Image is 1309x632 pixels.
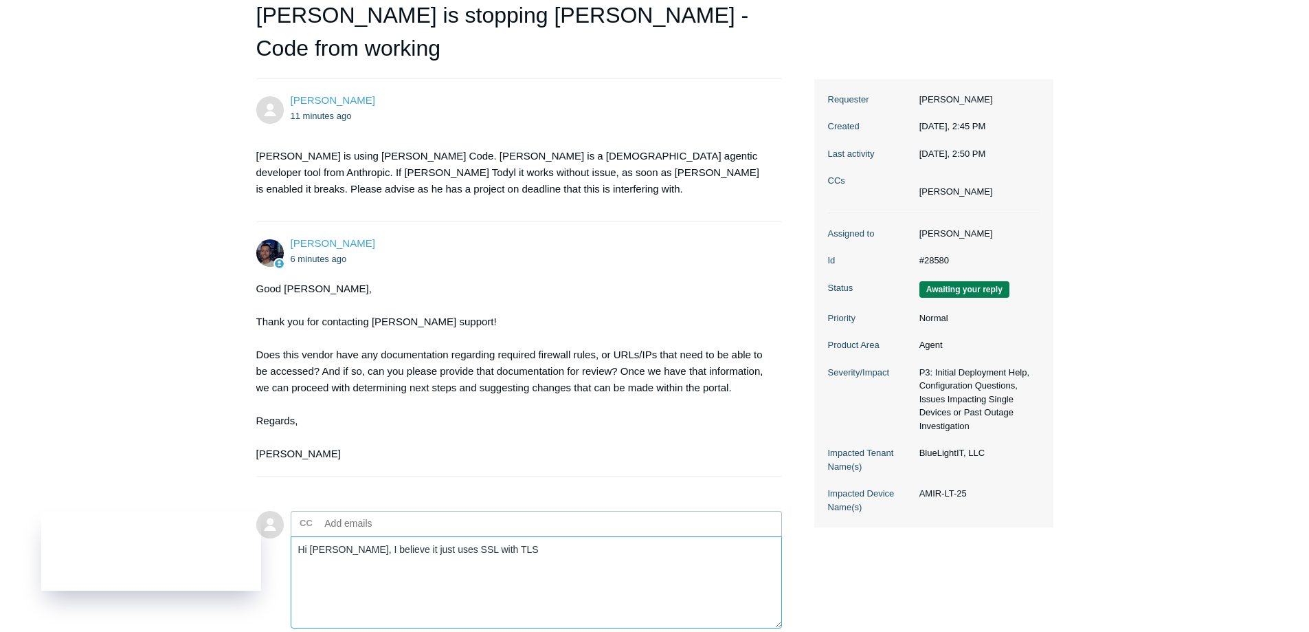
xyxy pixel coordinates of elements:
[828,281,913,295] dt: Status
[919,149,986,159] time: 10/01/2025, 14:50
[913,446,1040,460] dd: BlueLightIT, LLC
[291,237,375,249] span: Connor Davis
[913,254,1040,268] dd: #28580
[828,446,913,473] dt: Impacted Tenant Name(s)
[291,94,375,106] a: [PERSON_NAME]
[913,93,1040,107] dd: [PERSON_NAME]
[300,513,313,534] label: CC
[291,111,352,121] time: 10/01/2025, 14:45
[256,281,769,462] div: Good [PERSON_NAME], Thank you for contacting [PERSON_NAME] support! Does this vendor have any doc...
[291,536,783,629] textarea: Add your reply
[828,174,913,188] dt: CCs
[828,254,913,268] dt: Id
[291,237,375,249] a: [PERSON_NAME]
[320,513,467,534] input: Add emails
[828,227,913,241] dt: Assigned to
[828,147,913,161] dt: Last activity
[913,366,1040,433] dd: P3: Initial Deployment Help, Configuration Questions, Issues Impacting Single Devices or Past Out...
[828,366,913,380] dt: Severity/Impact
[41,512,261,591] iframe: Todyl Status
[291,94,375,106] span: Manny Pellicane
[913,312,1040,325] dd: Normal
[919,121,986,131] time: 10/01/2025, 14:45
[291,254,347,264] time: 10/01/2025, 14:50
[828,312,913,325] dt: Priority
[913,338,1040,352] dd: Agent
[828,487,913,514] dt: Impacted Device Name(s)
[828,338,913,352] dt: Product Area
[828,93,913,107] dt: Requester
[919,281,1009,298] span: We are waiting for you to respond
[913,487,1040,501] dd: AMIR-LT-25
[919,185,993,199] li: Amir Sachs
[913,227,1040,241] dd: [PERSON_NAME]
[256,148,769,197] p: [PERSON_NAME] is using [PERSON_NAME] Code. [PERSON_NAME] is a [DEMOGRAPHIC_DATA] agentic develope...
[828,120,913,133] dt: Created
